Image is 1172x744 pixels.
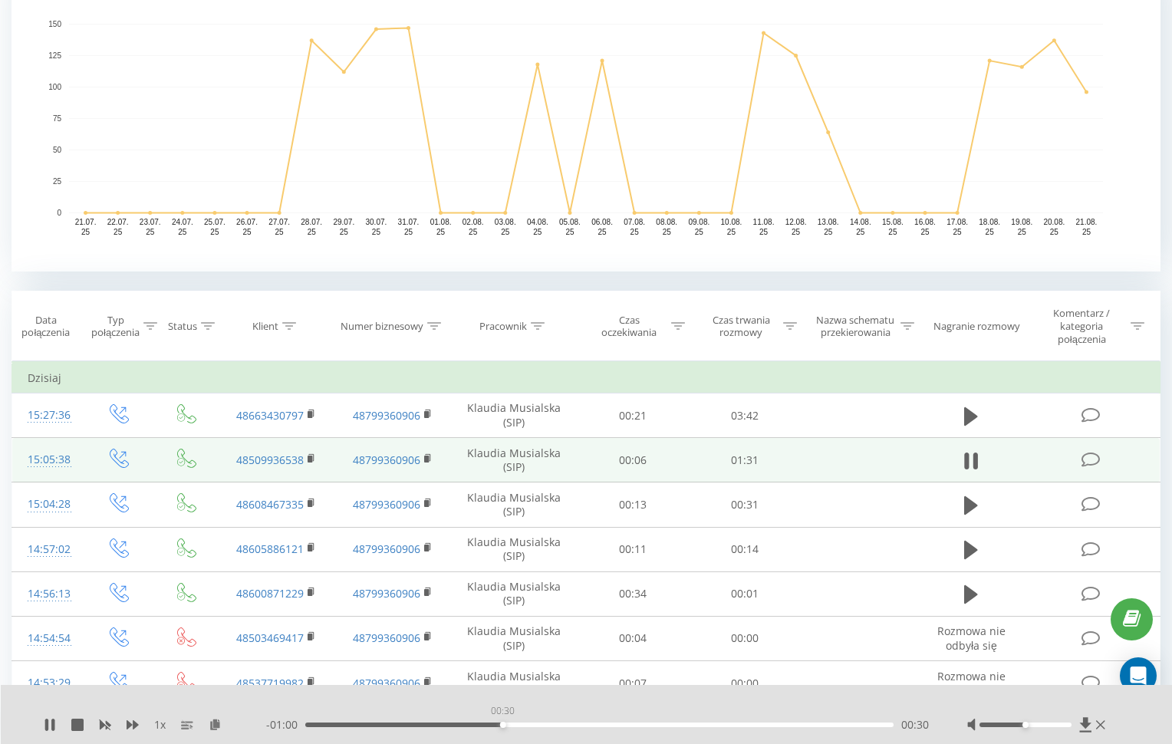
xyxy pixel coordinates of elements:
a: 48537719982 [236,676,304,690]
text: 50 [53,146,62,154]
div: Czas oczekiwania [591,314,667,340]
text: 25 [146,228,155,236]
td: 00:11 [577,527,689,571]
div: Data połączenia [12,314,80,340]
text: 25 [953,228,963,236]
a: 48608467335 [236,497,304,512]
td: Klaudia Musialska (SIP) [451,438,577,482]
div: Accessibility label [500,722,506,728]
span: - 01:00 [266,717,305,732]
td: Klaudia Musialska (SIP) [451,571,577,616]
text: 17.08. [946,218,968,226]
td: 00:01 [689,571,801,616]
div: 15:05:38 [28,445,68,475]
td: 00:00 [689,616,801,660]
td: Klaudia Musialska (SIP) [451,527,577,571]
a: 48605886121 [236,542,304,556]
text: 20.08. [1043,218,1065,226]
text: 15.08. [882,218,904,226]
div: 14:57:02 [28,535,68,565]
div: Klient [252,320,278,333]
div: 00:30 [488,700,518,722]
text: 18.08. [979,218,1000,226]
text: 10.08. [721,218,742,226]
text: 25 [242,228,252,236]
text: 25 [404,228,413,236]
text: 25 [1050,228,1059,236]
td: 01:31 [689,438,801,482]
text: 25 [469,228,478,236]
text: 21.07. [75,218,97,226]
text: 25 [533,228,542,236]
text: 25 [275,228,285,236]
text: 125 [48,51,61,60]
text: 25 [888,228,897,236]
td: Dzisiaj [12,363,1160,393]
td: 03:42 [689,393,801,438]
td: 00:07 [577,661,689,706]
text: 25 [436,228,446,236]
a: 48799360906 [353,408,420,423]
a: 48509936538 [236,453,304,467]
td: 00:31 [689,482,801,527]
div: Nazwa schematu przekierowania [815,314,896,340]
text: 25 [1018,228,1027,236]
text: 03.08. [495,218,516,226]
td: 00:34 [577,571,689,616]
text: 23.07. [140,218,161,226]
span: Rozmowa nie odbyła się [937,624,1006,652]
text: 11.08. [753,218,775,226]
text: 09.08. [688,218,709,226]
span: 00:30 [901,717,929,732]
div: 14:53:29 [28,668,68,698]
text: 31.07. [398,218,420,226]
text: 25 [598,228,607,236]
div: Czas trwania rozmowy [703,314,779,340]
text: 25 [308,228,317,236]
div: Numer biznesowy [341,320,423,333]
div: 15:04:28 [28,489,68,519]
div: 14:54:54 [28,624,68,653]
text: 27.07. [268,218,290,226]
text: 07.08. [624,218,645,226]
text: 25 [824,228,833,236]
span: 1 x [154,717,166,732]
text: 100 [48,83,61,91]
td: 00:06 [577,438,689,482]
text: 22.07. [107,218,129,226]
text: 28.07. [301,218,322,226]
td: Klaudia Musialska (SIP) [451,393,577,438]
div: Typ połączenia [91,314,140,340]
a: 48799360906 [353,453,420,467]
a: 48799360906 [353,630,420,645]
text: 19.08. [1011,218,1032,226]
div: Nagranie rozmowy [933,320,1020,333]
div: Komentarz / kategoria połączenia [1037,307,1127,346]
text: 02.08. [463,218,484,226]
div: Pracownik [479,320,527,333]
text: 25 [986,228,995,236]
text: 25 [210,228,219,236]
text: 01.08. [430,218,452,226]
text: 25 [663,228,672,236]
text: 25 [114,228,123,236]
text: 25 [1082,228,1091,236]
text: 25 [727,228,736,236]
text: 25 [178,228,187,236]
a: 48799360906 [353,676,420,690]
text: 04.08. [527,218,548,226]
text: 25 [340,228,349,236]
text: 25 [81,228,91,236]
a: 48799360906 [353,542,420,556]
div: Accessibility label [1022,722,1029,728]
td: 00:21 [577,393,689,438]
td: Klaudia Musialska (SIP) [451,482,577,527]
td: 00:14 [689,527,801,571]
text: 25.07. [204,218,226,226]
text: 25 [856,228,865,236]
text: 0 [57,209,61,217]
text: 24.07. [172,218,193,226]
text: 06.08. [591,218,613,226]
td: 00:04 [577,616,689,660]
text: 29.07. [333,218,354,226]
